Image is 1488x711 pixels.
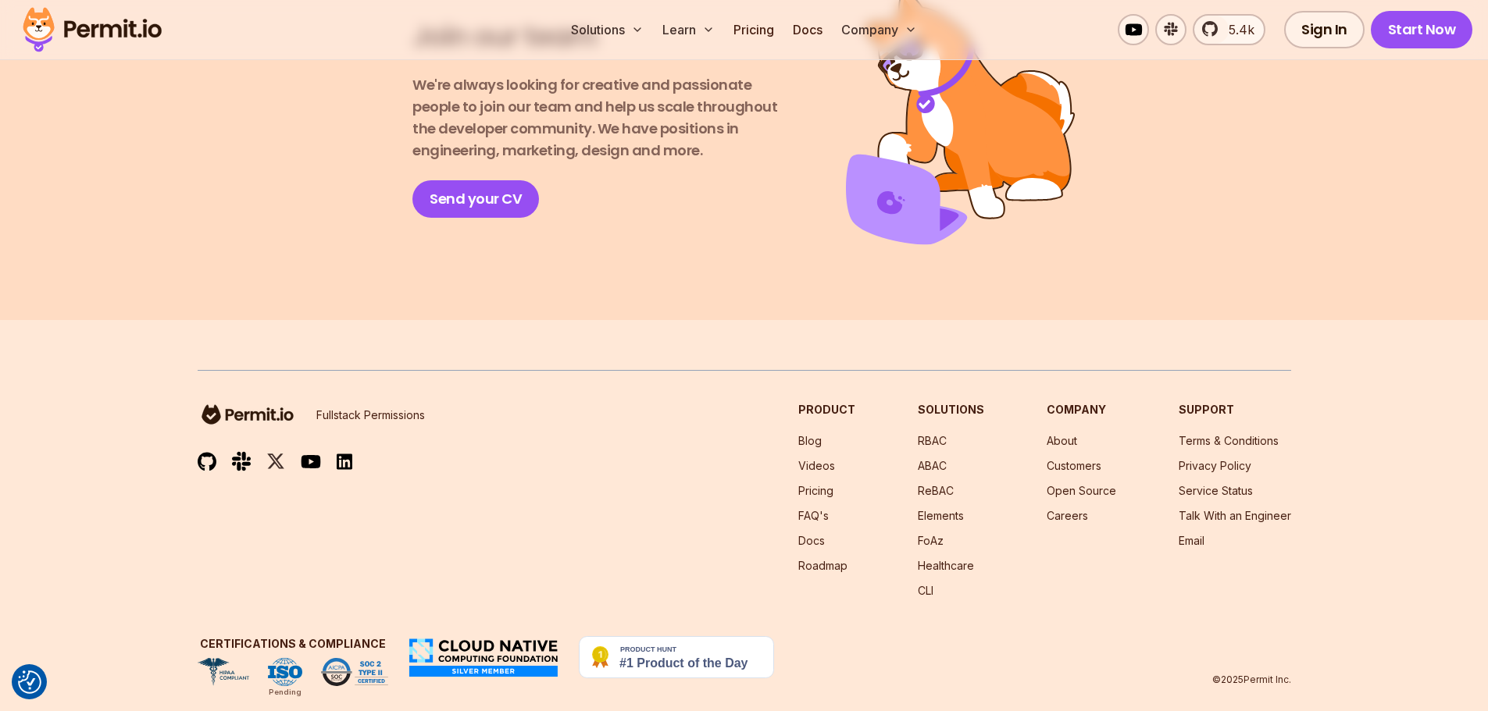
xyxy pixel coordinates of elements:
a: Videos [798,459,835,472]
img: logo [198,402,298,427]
a: Email [1179,534,1204,547]
img: Permit logo [16,3,169,56]
a: Roadmap [798,559,847,572]
h3: Company [1047,402,1116,418]
img: Permit.io - Never build permissions again | Product Hunt [579,636,774,678]
button: Learn [656,14,721,45]
a: Pricing [798,484,833,497]
a: FAQ's [798,509,829,522]
a: Open Source [1047,484,1116,497]
button: Company [835,14,923,45]
a: Start Now [1371,11,1473,48]
p: We're always looking for creative and passionate people to join our team and help us scale throug... [412,74,791,162]
a: Docs [787,14,829,45]
img: slack [232,450,251,471]
a: RBAC [918,434,947,447]
a: Docs [798,534,825,547]
p: © 2025 Permit Inc. [1212,674,1291,686]
img: ISO [268,658,302,686]
button: Consent Preferences [18,670,41,694]
h3: Support [1179,402,1291,418]
a: 5.4k [1193,14,1265,45]
button: Solutions [565,14,650,45]
img: youtube [301,453,321,471]
img: HIPAA [198,658,249,686]
a: Send your CV [412,180,539,218]
a: Privacy Policy [1179,459,1251,472]
a: Customers [1047,459,1101,472]
a: Healthcare [918,559,974,572]
a: About [1047,434,1077,447]
a: Careers [1047,509,1088,522]
img: linkedin [337,453,352,471]
img: github [198,452,216,471]
h3: Certifications & Compliance [198,636,388,652]
span: 5.4k [1219,20,1254,39]
a: Blog [798,434,822,447]
a: Sign In [1284,11,1365,48]
p: Fullstack Permissions [316,407,425,423]
a: CLI [918,584,933,597]
img: twitter [266,452,285,471]
a: ReBAC [918,484,954,497]
h3: Solutions [918,402,984,418]
h3: Product [798,402,855,418]
a: Terms & Conditions [1179,434,1279,447]
a: Elements [918,509,964,522]
img: Revisit consent button [18,670,41,694]
a: Talk With an Engineer [1179,509,1291,522]
a: Service Status [1179,484,1253,497]
a: ABAC [918,459,947,472]
a: Pricing [727,14,780,45]
div: Pending [269,686,302,699]
a: FoAz [918,534,944,547]
img: SOC [321,658,388,686]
